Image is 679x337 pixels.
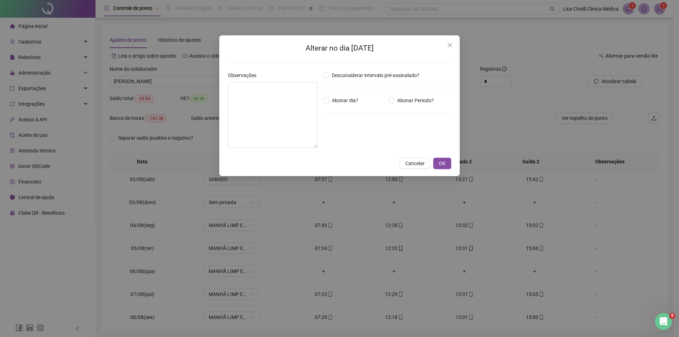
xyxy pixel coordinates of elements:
[394,97,437,104] span: Abonar Período?
[433,158,451,169] button: OK
[655,313,672,330] iframe: Intercom live chat
[669,313,675,319] span: 8
[228,71,261,79] label: Observações
[228,42,451,54] h2: Alterar no dia [DATE]
[439,159,446,167] span: OK
[329,97,361,104] span: Abonar dia?
[444,40,455,51] button: Close
[400,158,430,169] button: Cancelar
[447,42,453,48] span: close
[329,71,422,79] span: Desconsiderar intervalo pré-assinalado?
[405,159,425,167] span: Cancelar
